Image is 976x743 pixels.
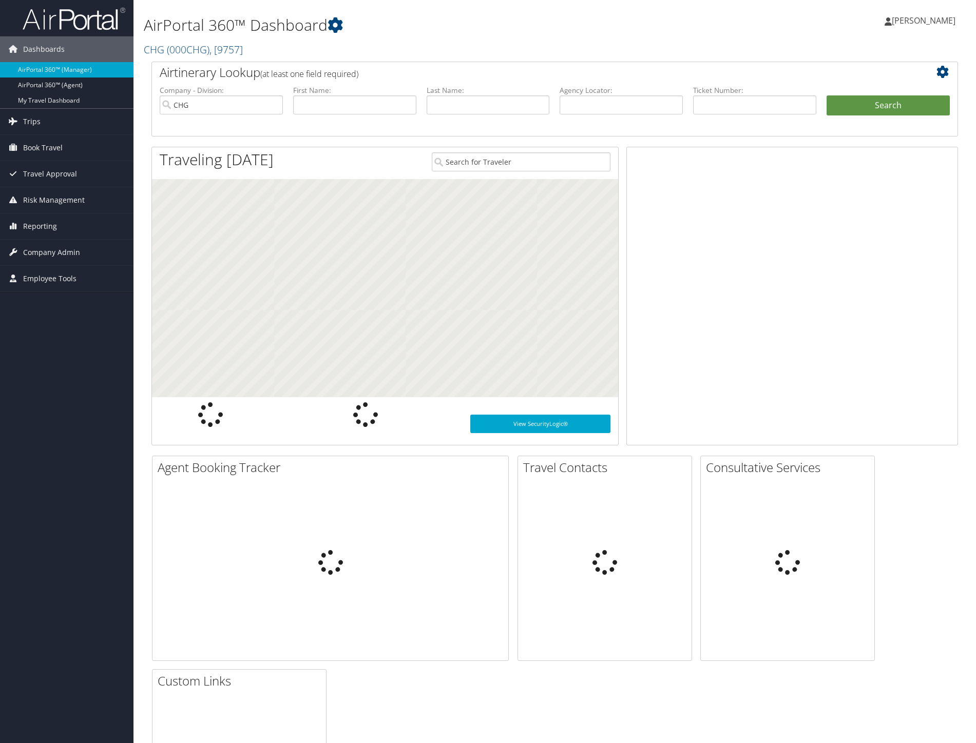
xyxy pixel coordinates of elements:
label: Company - Division: [160,85,283,95]
span: [PERSON_NAME] [892,15,955,26]
span: Book Travel [23,135,63,161]
span: , [ 9757 ] [209,43,243,56]
span: Trips [23,109,41,134]
span: Travel Approval [23,161,77,187]
h2: Agent Booking Tracker [158,459,508,476]
span: Risk Management [23,187,85,213]
h1: Traveling [DATE] [160,149,274,170]
label: Ticket Number: [693,85,816,95]
span: Reporting [23,213,57,239]
span: Company Admin [23,240,80,265]
h2: Airtinerary Lookup [160,64,883,81]
span: Dashboards [23,36,65,62]
h2: Consultative Services [706,459,874,476]
a: CHG [144,43,243,56]
a: View SecurityLogic® [470,415,610,433]
button: Search [827,95,950,116]
label: Last Name: [427,85,550,95]
input: Search for Traveler [432,152,610,171]
h2: Travel Contacts [523,459,692,476]
span: ( 000CHG ) [167,43,209,56]
img: airportal-logo.png [23,7,125,31]
span: Employee Tools [23,266,76,291]
span: (at least one field required) [260,68,358,80]
a: [PERSON_NAME] [885,5,966,36]
label: Agency Locator: [560,85,683,95]
label: First Name: [293,85,416,95]
h1: AirPortal 360™ Dashboard [144,14,692,36]
h2: Custom Links [158,672,326,690]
